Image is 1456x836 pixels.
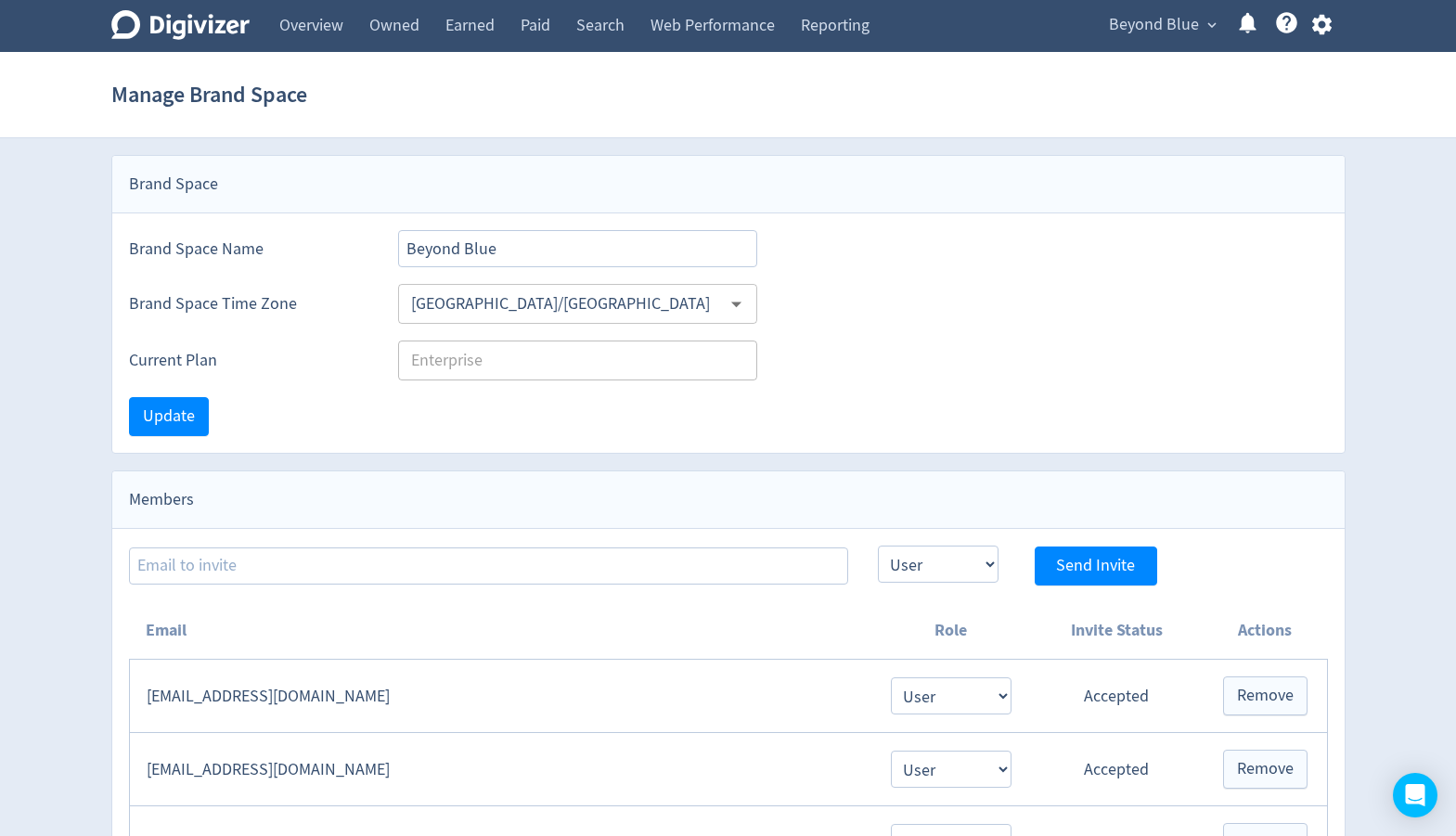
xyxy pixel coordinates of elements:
input: Brand Space [398,230,758,267]
label: Brand Space Name [129,238,368,261]
button: Remove [1223,750,1308,789]
span: Remove [1237,761,1294,778]
button: Update [129,397,209,436]
label: Brand Space Time Zone [129,292,368,315]
div: Open Intercom Messenger [1393,773,1437,817]
button: Open [722,289,751,318]
button: Beyond Blue [1102,10,1221,40]
td: [EMAIL_ADDRESS][DOMAIN_NAME] [129,733,871,806]
h1: Manage Brand Space [111,65,307,124]
input: Select Timezone [404,289,722,318]
button: Remove [1223,676,1308,715]
td: [EMAIL_ADDRESS][DOMAIN_NAME] [129,660,871,733]
div: Brand Space [112,156,1345,213]
th: Actions [1204,602,1327,660]
label: Current Plan [129,349,368,372]
div: Members [112,471,1345,529]
td: Accepted [1030,660,1204,733]
input: Email to invite [129,547,848,585]
th: Role [871,602,1029,660]
span: Send Invite [1056,558,1135,574]
span: expand_more [1204,17,1220,33]
span: Beyond Blue [1109,10,1199,40]
td: Accepted [1030,733,1204,806]
span: Remove [1237,688,1294,704]
button: Send Invite [1035,547,1157,585]
span: Update [143,408,195,425]
th: Email [129,602,871,660]
th: Invite Status [1030,602,1204,660]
